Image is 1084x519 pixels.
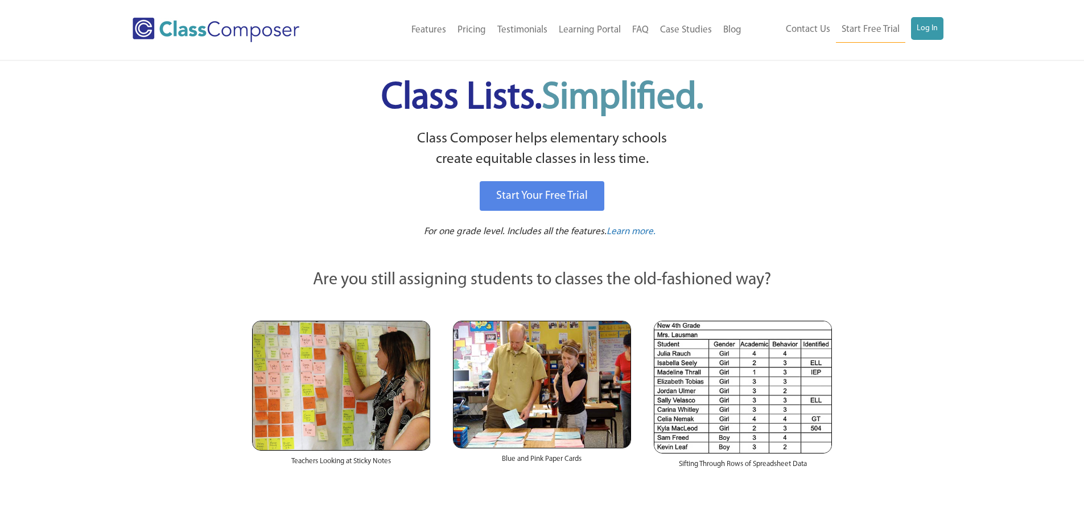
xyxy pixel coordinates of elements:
a: Start Your Free Trial [480,181,604,211]
a: Start Free Trial [836,17,905,43]
a: Features [406,18,452,43]
a: Pricing [452,18,492,43]
span: Class Lists. [381,80,703,117]
span: Simplified. [542,80,703,117]
img: Teachers Looking at Sticky Notes [252,321,430,451]
span: Start Your Free Trial [496,190,588,202]
div: Teachers Looking at Sticky Notes [252,451,430,478]
a: Blog [718,18,747,43]
a: FAQ [627,18,654,43]
div: Blue and Pink Paper Cards [453,448,631,476]
a: Case Studies [654,18,718,43]
a: Testimonials [492,18,553,43]
span: For one grade level. Includes all the features. [424,227,607,236]
a: Contact Us [780,17,836,42]
div: Sifting Through Rows of Spreadsheet Data [654,453,832,481]
span: Learn more. [607,227,656,236]
img: Spreadsheets [654,321,832,453]
a: Learning Portal [553,18,627,43]
nav: Header Menu [747,17,943,43]
img: Blue and Pink Paper Cards [453,321,631,448]
a: Learn more. [607,225,656,239]
p: Are you still assigning students to classes the old-fashioned way? [252,268,832,293]
nav: Header Menu [346,18,747,43]
p: Class Composer helps elementary schools create equitable classes in less time. [250,129,834,170]
img: Class Composer [133,18,299,42]
a: Log In [911,17,943,40]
